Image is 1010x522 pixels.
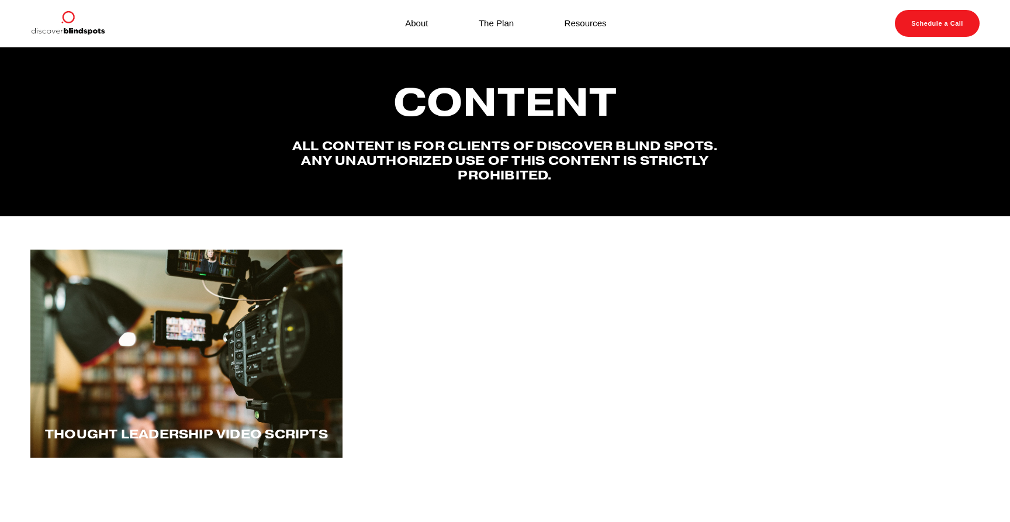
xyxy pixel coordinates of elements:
h2: Content [269,81,741,123]
a: Resources [565,16,607,32]
span: Thought LEadership Video Scripts [45,426,328,442]
a: Schedule a Call [895,10,980,37]
h4: All content is for Clients of Discover Blind spots. Any unauthorized use of this content is stric... [269,139,741,182]
span: Voice Overs [774,426,873,442]
span: One word blogs [437,426,573,442]
a: The Plan [479,16,514,32]
img: Discover Blind Spots [30,10,105,37]
a: About [405,16,428,32]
